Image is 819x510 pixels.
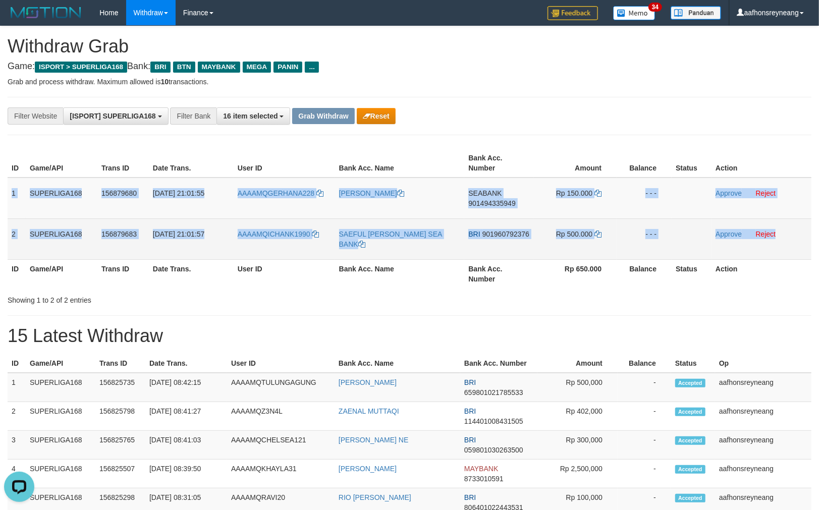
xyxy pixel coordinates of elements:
span: BRI [464,493,476,501]
td: 156825798 [95,402,145,431]
span: AAAAMQICHANK1990 [238,230,310,238]
span: Copy 059801030263500 to clipboard [464,446,523,454]
th: Amount [534,149,617,178]
img: Button%20Memo.svg [613,6,656,20]
span: AAAAMQGERHANA228 [238,189,315,197]
th: Game/API [26,259,97,288]
button: [ISPORT] SUPERLIGA168 [63,107,168,125]
th: Balance [618,354,671,373]
td: 2 [8,402,26,431]
td: aafhonsreyneang [715,373,811,402]
th: Bank Acc. Name [335,149,465,178]
button: 16 item selected [216,107,290,125]
th: ID [8,354,26,373]
span: Copy 901494335949 to clipboard [468,199,515,207]
td: aafhonsreyneang [715,402,811,431]
span: Accepted [675,408,705,416]
td: 156825735 [95,373,145,402]
span: ISPORT > SUPERLIGA168 [35,62,127,73]
th: Balance [617,149,672,178]
a: ZAENAL MUTTAQI [339,407,399,415]
a: [PERSON_NAME] [339,465,397,473]
a: Copy 150000 to clipboard [594,189,602,197]
div: Filter Bank [170,107,216,125]
span: 16 item selected [223,112,278,120]
th: ID [8,259,26,288]
p: Grab and process withdraw. Maximum allowed is transactions. [8,77,811,87]
td: 3 [8,431,26,460]
td: - - - [617,178,672,219]
td: - [618,402,671,431]
td: Rp 2,500,000 [537,460,618,488]
th: Trans ID [95,354,145,373]
span: [ISPORT] SUPERLIGA168 [70,112,155,120]
th: User ID [227,354,335,373]
img: Feedback.jpg [548,6,598,20]
button: Reset [357,108,396,124]
div: Filter Website [8,107,63,125]
a: [PERSON_NAME] NE [339,436,408,444]
a: AAAAMQICHANK1990 [238,230,319,238]
span: Copy 8733010591 to clipboard [464,475,504,483]
th: Date Trans. [149,149,234,178]
td: AAAAMQTULUNGAGUNG [227,373,335,402]
td: 1 [8,373,26,402]
th: Bank Acc. Number [460,354,537,373]
th: Date Trans. [145,354,227,373]
td: aafhonsreyneang [715,431,811,460]
th: Game/API [26,149,97,178]
th: Game/API [26,354,95,373]
td: [DATE] 08:41:03 [145,431,227,460]
span: Accepted [675,379,705,387]
th: Bank Acc. Name [335,354,460,373]
span: BRI [150,62,170,73]
span: BRI [468,230,480,238]
span: Copy 114401008431505 to clipboard [464,417,523,425]
a: Reject [756,189,776,197]
th: Date Trans. [149,259,234,288]
td: 156825507 [95,460,145,488]
th: Bank Acc. Number [464,149,534,178]
th: ID [8,149,26,178]
span: BRI [464,407,476,415]
a: SAEFUL [PERSON_NAME] SEA BANK [339,230,442,248]
a: AAAAMQGERHANA228 [238,189,323,197]
th: Action [712,149,811,178]
td: Rp 300,000 [537,431,618,460]
h4: Game: Bank: [8,62,811,72]
h1: Withdraw Grab [8,36,811,56]
td: - [618,460,671,488]
td: 4 [8,460,26,488]
span: Copy 901960792376 to clipboard [482,230,529,238]
span: Rp 500.000 [556,230,592,238]
td: Rp 500,000 [537,373,618,402]
span: BRI [464,378,476,386]
span: PANIN [274,62,302,73]
th: Bank Acc. Number [464,259,534,288]
th: Action [712,259,811,288]
td: 2 [8,218,26,259]
strong: 10 [160,78,169,86]
span: SEABANK [468,189,502,197]
td: aafhonsreyneang [715,460,811,488]
span: BTN [173,62,195,73]
a: Approve [716,189,742,197]
a: Approve [716,230,742,238]
th: Status [671,354,715,373]
th: User ID [234,259,335,288]
th: Status [672,259,712,288]
td: AAAAMQZ3N4L [227,402,335,431]
td: 1 [8,178,26,219]
td: SUPERLIGA168 [26,460,95,488]
td: - [618,373,671,402]
th: Bank Acc. Name [335,259,465,288]
button: Open LiveChat chat widget [4,4,34,34]
td: SUPERLIGA168 [26,218,97,259]
th: Rp 650.000 [534,259,617,288]
td: - - - [617,218,672,259]
h1: 15 Latest Withdraw [8,326,811,346]
span: Accepted [675,465,705,474]
a: Reject [756,230,776,238]
td: 156825765 [95,431,145,460]
span: 156879683 [101,230,137,238]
